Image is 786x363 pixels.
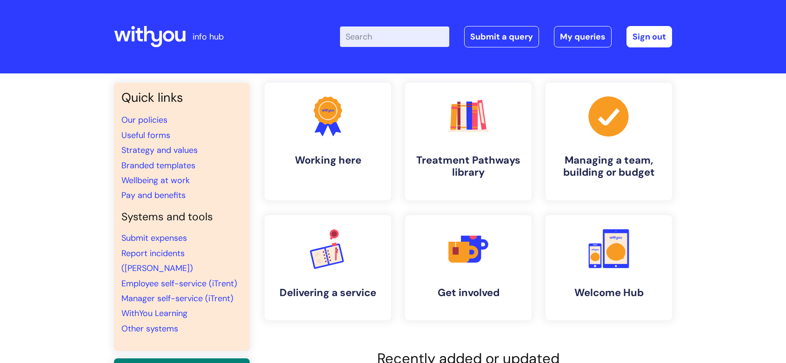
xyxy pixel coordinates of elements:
[121,190,186,201] a: Pay and benefits
[121,308,187,319] a: WithYou Learning
[546,215,672,320] a: Welcome Hub
[121,278,237,289] a: Employee self-service (iTrent)
[193,29,224,44] p: info hub
[553,154,665,179] h4: Managing a team, building or budget
[121,114,167,125] a: Our policies
[413,287,524,299] h4: Get involved
[121,248,193,274] a: Report incidents ([PERSON_NAME])
[121,145,198,156] a: Strategy and values
[340,26,672,47] div: | -
[405,215,532,320] a: Get involved
[121,90,242,105] h3: Quick links
[405,83,532,200] a: Treatment Pathways library
[121,293,233,304] a: Manager self-service (iTrent)
[265,215,391,320] a: Delivering a service
[121,175,190,186] a: Wellbeing at work
[265,83,391,200] a: Working here
[121,323,178,334] a: Other systems
[121,130,170,141] a: Useful forms
[121,232,187,244] a: Submit expenses
[464,26,539,47] a: Submit a query
[546,83,672,200] a: Managing a team, building or budget
[121,211,242,224] h4: Systems and tools
[554,26,612,47] a: My queries
[340,26,449,47] input: Search
[272,154,384,166] h4: Working here
[121,160,195,171] a: Branded templates
[272,287,384,299] h4: Delivering a service
[626,26,672,47] a: Sign out
[413,154,524,179] h4: Treatment Pathways library
[553,287,665,299] h4: Welcome Hub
